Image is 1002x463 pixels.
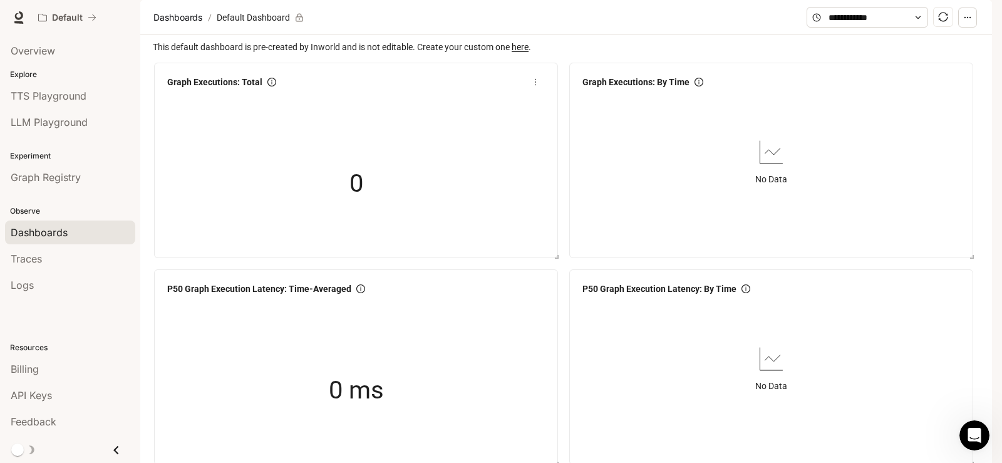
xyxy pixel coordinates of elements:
article: No Data [755,379,787,393]
button: All workspaces [33,5,102,30]
span: P50 Graph Execution Latency: By Time [582,282,736,296]
span: Dashboards [153,10,202,25]
span: sync [938,12,948,22]
span: info-circle [741,284,750,293]
span: This default dashboard is pre-created by Inworld and is not editable. Create your custom one . [153,40,982,54]
span: Graph Executions: Total [167,75,262,89]
span: info-circle [695,78,703,86]
article: Default Dashboard [214,6,292,29]
article: No Data [755,172,787,186]
button: Dashboards [150,10,205,25]
span: info-circle [267,78,276,86]
span: Graph Executions: By Time [582,75,690,89]
iframe: Intercom live chat [959,420,989,450]
span: 0 [349,164,363,204]
p: Default [52,13,83,23]
a: here [512,42,529,52]
span: 0 ms [329,371,384,410]
span: / [208,11,212,24]
span: P50 Graph Execution Latency: Time-Averaged [167,282,351,296]
span: info-circle [356,284,365,293]
span: more [526,73,545,91]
